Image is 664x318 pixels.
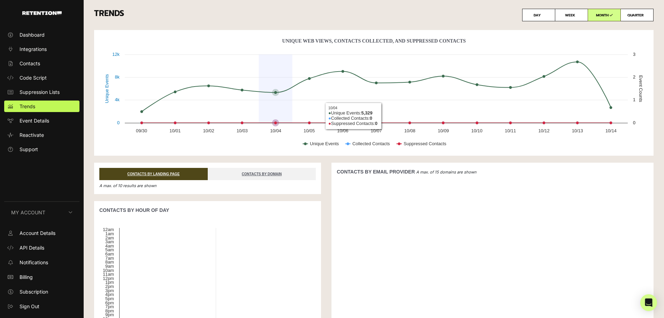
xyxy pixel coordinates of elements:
[20,288,48,295] span: Subscription
[4,271,79,283] a: Billing
[103,276,114,281] text: 12pm
[620,9,654,21] label: QUARTER
[404,141,446,146] text: Suppressed Contacts
[572,128,583,133] text: 10/13
[20,60,40,67] span: Contacts
[115,97,120,102] text: 4k
[282,38,466,44] text: Unique Web Views, Contacts Collected, And Suppressed Contacts
[310,141,339,146] text: Unique Events
[103,268,114,273] text: 10am
[105,284,114,289] text: 2pm
[638,75,643,102] text: Event Counts
[538,128,549,133] text: 10/12
[438,128,449,133] text: 10/09
[208,168,316,180] a: CONTACTS BY DOMAIN
[11,209,45,216] span: My Account
[270,128,281,133] text: 10/04
[105,304,114,309] text: 7pm
[105,247,114,252] text: 5am
[605,128,617,133] text: 10/14
[304,128,315,133] text: 10/05
[103,272,114,277] text: 11am
[4,286,79,297] a: Subscription
[4,129,79,141] a: Reactivate
[237,128,248,133] text: 10/03
[105,239,114,244] text: 3am
[633,120,635,125] text: 0
[4,242,79,253] a: API Details
[4,227,79,239] a: Account Details
[555,9,588,21] label: WEEK
[4,101,79,112] a: Trends
[4,143,79,155] a: Support
[633,52,635,57] text: 3
[20,273,33,281] span: Billing
[4,43,79,55] a: Integrations
[20,74,47,81] span: Code Script
[99,35,648,154] svg: Unique Web Views, Contacts Collected, And Suppressed Contacts
[20,146,38,153] span: Support
[117,120,120,125] text: 0
[4,86,79,98] a: Suppression Lists
[20,259,48,266] span: Notifications
[416,170,476,175] em: A max. of 15 domains are shown
[20,45,47,53] span: Integrations
[105,296,114,301] text: 5pm
[99,207,169,213] strong: CONTACTS BY HOUR OF DAY
[99,183,157,188] em: A max. of 10 results are shown
[20,103,35,110] span: Trends
[203,128,214,133] text: 10/02
[4,72,79,83] a: Code Script
[105,288,114,293] text: 3pm
[404,128,415,133] text: 10/08
[105,251,114,257] text: 6am
[105,231,114,236] text: 1am
[105,308,114,313] text: 8pm
[522,9,555,21] label: DAY
[633,74,635,80] text: 2
[4,257,79,268] a: Notifications
[105,280,114,285] text: 1pm
[105,292,114,297] text: 4pm
[112,52,120,57] text: 12k
[105,235,114,241] text: 2am
[4,202,79,223] button: My Account
[20,88,60,96] span: Suppression Lists
[20,244,44,251] span: API Details
[371,128,382,133] text: 10/07
[105,259,114,265] text: 8am
[20,131,44,139] span: Reactivate
[105,300,114,305] text: 6pm
[4,58,79,69] a: Contacts
[640,294,657,311] div: Open Intercom Messenger
[105,312,114,317] text: 9pm
[505,128,516,133] text: 10/11
[105,264,114,269] text: 9am
[103,227,114,232] text: 12am
[352,141,390,146] text: Collected Contacts
[337,169,415,175] strong: CONTACTS BY EMAIL PROVIDER
[471,128,482,133] text: 10/10
[22,11,62,15] img: Retention.com
[115,74,120,80] text: 8k
[588,9,621,21] label: MONTH
[169,128,181,133] text: 10/01
[105,243,114,249] text: 4am
[136,128,147,133] text: 09/30
[4,301,79,312] a: Sign Out
[337,128,348,133] text: 10/06
[105,256,114,261] text: 7am
[4,29,79,40] a: Dashboard
[633,97,635,102] text: 1
[4,115,79,126] a: Event Details
[104,74,109,103] text: Unique Events
[20,117,49,124] span: Event Details
[20,303,39,310] span: Sign Out
[20,229,55,237] span: Account Details
[20,31,45,38] span: Dashboard
[94,9,654,21] h3: TRENDS
[99,168,208,180] a: CONTACTS BY LANDING PAGE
